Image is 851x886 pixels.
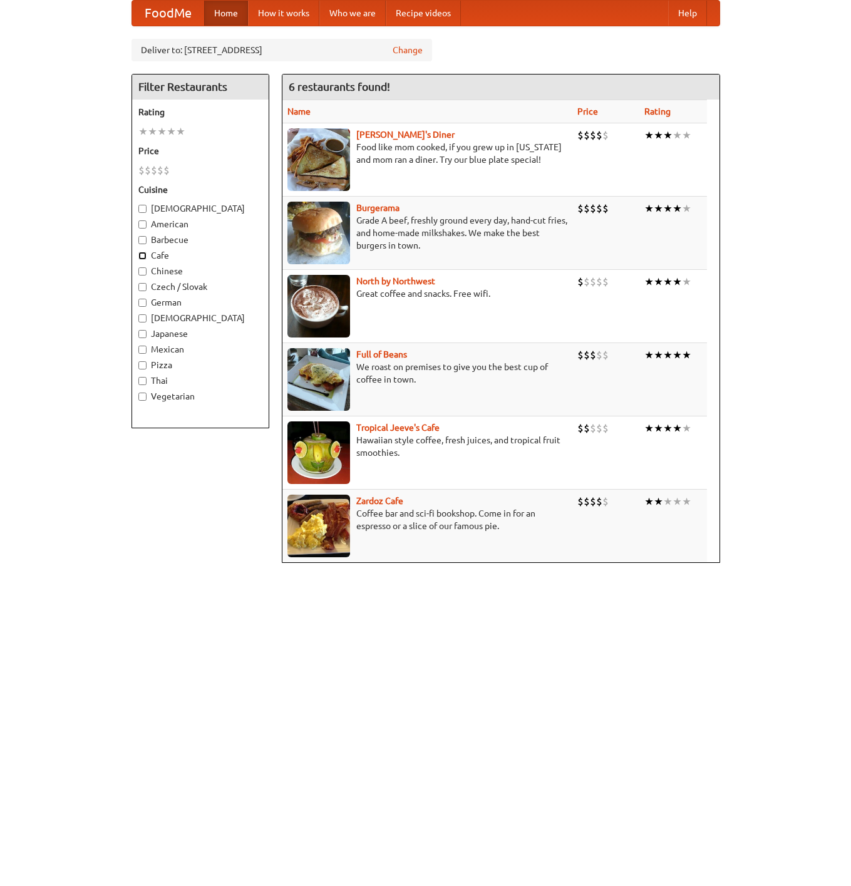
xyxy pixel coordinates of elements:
[138,125,148,138] li: ★
[584,348,590,362] li: $
[287,214,567,252] p: Grade A beef, freshly ground every day, hand-cut fries, and home-made milkshakes. We make the bes...
[663,348,673,362] li: ★
[157,125,167,138] li: ★
[596,275,602,289] li: $
[577,275,584,289] li: $
[602,128,609,142] li: $
[590,348,596,362] li: $
[138,106,262,118] h5: Rating
[654,275,663,289] li: ★
[682,275,691,289] li: ★
[138,377,147,385] input: Thai
[287,141,567,166] p: Food like mom cooked, if you grew up in [US_STATE] and mom ran a diner. Try our blue plate special!
[138,236,147,244] input: Barbecue
[151,163,157,177] li: $
[163,163,170,177] li: $
[145,163,151,177] li: $
[673,421,682,435] li: ★
[287,421,350,484] img: jeeves.jpg
[584,275,590,289] li: $
[138,145,262,157] h5: Price
[663,202,673,215] li: ★
[287,106,311,116] a: Name
[138,202,262,215] label: [DEMOGRAPHIC_DATA]
[682,128,691,142] li: ★
[673,348,682,362] li: ★
[596,202,602,215] li: $
[356,349,407,359] a: Full of Beans
[248,1,319,26] a: How it works
[287,348,350,411] img: beans.jpg
[673,495,682,508] li: ★
[590,421,596,435] li: $
[663,275,673,289] li: ★
[138,330,147,338] input: Japanese
[138,205,147,213] input: [DEMOGRAPHIC_DATA]
[356,496,403,506] a: Zardoz Cafe
[132,39,432,61] div: Deliver to: [STREET_ADDRESS]
[287,507,567,532] p: Coffee bar and sci-fi bookshop. Come in for an espresso or a slice of our famous pie.
[590,275,596,289] li: $
[138,163,145,177] li: $
[577,128,584,142] li: $
[682,495,691,508] li: ★
[577,348,584,362] li: $
[138,361,147,369] input: Pizza
[319,1,386,26] a: Who we are
[148,125,157,138] li: ★
[644,348,654,362] li: ★
[663,128,673,142] li: ★
[356,276,435,286] a: North by Northwest
[138,267,147,276] input: Chinese
[287,434,567,459] p: Hawaiian style coffee, fresh juices, and tropical fruit smoothies.
[138,314,147,322] input: [DEMOGRAPHIC_DATA]
[577,421,584,435] li: $
[138,296,262,309] label: German
[204,1,248,26] a: Home
[138,299,147,307] input: German
[138,359,262,371] label: Pizza
[663,421,673,435] li: ★
[602,202,609,215] li: $
[138,346,147,354] input: Mexican
[584,202,590,215] li: $
[138,249,262,262] label: Cafe
[138,393,147,401] input: Vegetarian
[386,1,461,26] a: Recipe videos
[138,283,147,291] input: Czech / Slovak
[138,218,262,230] label: American
[138,374,262,387] label: Thai
[644,106,671,116] a: Rating
[287,275,350,337] img: north.jpg
[584,495,590,508] li: $
[644,128,654,142] li: ★
[577,202,584,215] li: $
[590,128,596,142] li: $
[682,202,691,215] li: ★
[596,128,602,142] li: $
[663,495,673,508] li: ★
[167,125,176,138] li: ★
[287,202,350,264] img: burgerama.jpg
[602,421,609,435] li: $
[132,75,269,100] h4: Filter Restaurants
[644,421,654,435] li: ★
[596,348,602,362] li: $
[138,390,262,403] label: Vegetarian
[356,423,440,433] a: Tropical Jeeve's Cafe
[287,361,567,386] p: We roast on premises to give you the best cup of coffee in town.
[654,202,663,215] li: ★
[138,327,262,340] label: Japanese
[577,106,598,116] a: Price
[132,1,204,26] a: FoodMe
[356,203,400,213] a: Burgerama
[138,265,262,277] label: Chinese
[654,421,663,435] li: ★
[644,202,654,215] li: ★
[682,348,691,362] li: ★
[654,495,663,508] li: ★
[673,275,682,289] li: ★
